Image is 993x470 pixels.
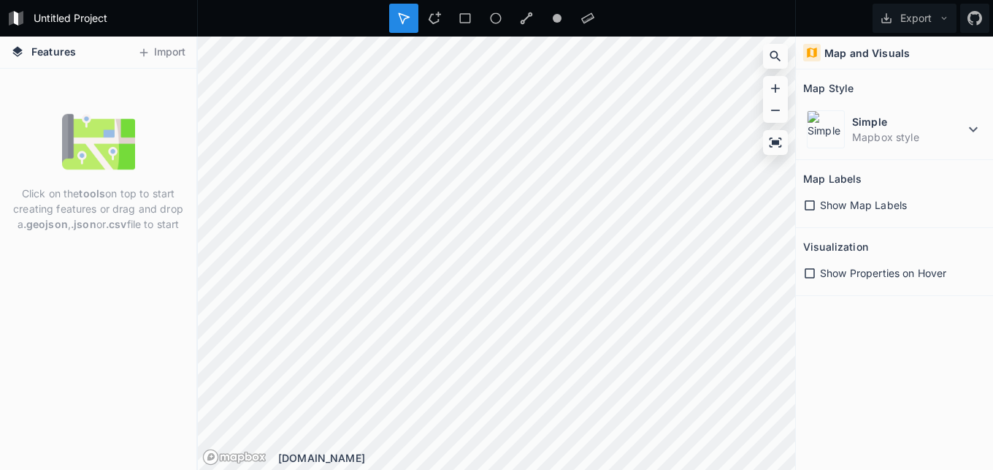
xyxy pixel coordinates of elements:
[803,235,868,258] h2: Visualization
[71,218,96,230] strong: .json
[824,45,910,61] h4: Map and Visuals
[803,77,854,99] h2: Map Style
[202,449,267,466] a: Mapbox logo
[31,44,76,59] span: Features
[852,129,965,145] dd: Mapbox style
[23,218,68,230] strong: .geojson
[820,265,946,281] span: Show Properties on Hover
[820,197,907,213] span: Show Map Labels
[278,450,795,466] div: [DOMAIN_NAME]
[873,4,956,33] button: Export
[62,105,135,178] img: empty
[106,218,127,230] strong: .csv
[11,186,185,232] p: Click on the on top to start creating features or drag and drop a , or file to start
[803,167,862,190] h2: Map Labels
[79,187,105,200] strong: tools
[807,110,845,148] img: Simple
[130,41,193,64] button: Import
[852,114,965,129] dt: Simple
